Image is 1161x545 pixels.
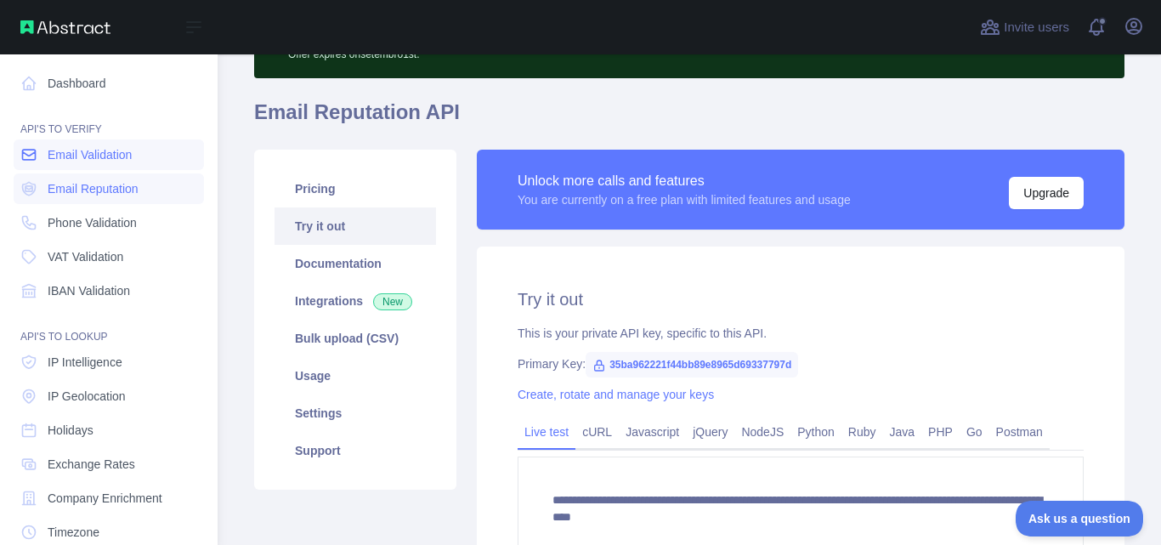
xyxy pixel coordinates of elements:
[48,282,130,299] span: IBAN Validation
[14,483,204,514] a: Company Enrichment
[518,171,851,191] div: Unlock more calls and features
[14,207,204,238] a: Phone Validation
[373,293,412,310] span: New
[275,282,436,320] a: Integrations New
[575,418,619,446] a: cURL
[48,180,139,197] span: Email Reputation
[790,418,841,446] a: Python
[14,449,204,480] a: Exchange Rates
[619,418,686,446] a: Javascript
[275,245,436,282] a: Documentation
[518,287,1084,311] h2: Try it out
[254,99,1124,139] h1: Email Reputation API
[841,418,883,446] a: Ruby
[14,381,204,412] a: IP Geolocation
[14,241,204,272] a: VAT Validation
[14,415,204,446] a: Holidays
[14,68,204,99] a: Dashboard
[1004,18,1069,37] span: Invite users
[14,347,204,378] a: IP Intelligence
[734,418,790,446] a: NodeJS
[518,325,1084,342] div: This is your private API key, specific to this API.
[883,418,922,446] a: Java
[48,146,132,163] span: Email Validation
[518,355,1084,372] div: Primary Key:
[14,102,204,136] div: API'S TO VERIFY
[275,395,436,432] a: Settings
[20,20,110,34] img: Abstract API
[586,352,798,378] span: 35ba962221f44bb89e8965d69337797d
[686,418,734,446] a: jQuery
[518,191,851,208] div: You are currently on a free plan with limited features and usage
[977,14,1073,41] button: Invite users
[275,432,436,469] a: Support
[518,388,714,401] a: Create, rotate and manage your keys
[1009,177,1084,209] button: Upgrade
[48,422,93,439] span: Holidays
[275,207,436,245] a: Try it out
[14,275,204,306] a: IBAN Validation
[14,309,204,343] div: API'S TO LOOKUP
[518,418,575,446] a: Live test
[1016,501,1144,536] iframe: Toggle Customer Support
[48,490,162,507] span: Company Enrichment
[48,456,135,473] span: Exchange Rates
[275,357,436,395] a: Usage
[48,214,137,231] span: Phone Validation
[48,248,123,265] span: VAT Validation
[921,418,960,446] a: PHP
[960,418,989,446] a: Go
[275,170,436,207] a: Pricing
[14,173,204,204] a: Email Reputation
[48,524,99,541] span: Timezone
[48,354,122,371] span: IP Intelligence
[989,418,1050,446] a: Postman
[14,139,204,170] a: Email Validation
[48,388,126,405] span: IP Geolocation
[275,320,436,357] a: Bulk upload (CSV)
